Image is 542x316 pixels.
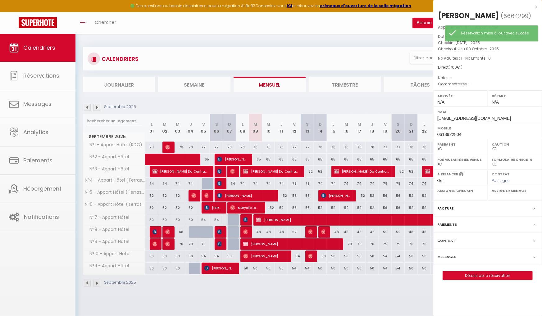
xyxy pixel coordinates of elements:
label: Paiement [437,141,484,147]
label: Email [437,109,538,115]
label: Formulaire Bienvenue [437,156,484,163]
span: 700 [450,65,457,70]
label: Contrat [437,237,455,244]
span: Pas signé [492,178,510,183]
span: - [450,75,453,80]
a: Détails de la réservation [443,272,532,280]
span: Jeu 09 Octobre . 2025 [458,46,499,52]
span: 0618922804 [437,132,462,137]
span: - [469,81,471,87]
label: Messages [437,254,456,260]
p: Appartement : [438,24,537,30]
span: N/A [437,100,444,105]
label: Formulaire Checkin [492,156,538,163]
span: Nb Enfants : 0 [465,56,491,61]
p: Checkout : [438,46,537,52]
span: [EMAIL_ADDRESS][DOMAIN_NAME] [437,116,511,121]
div: Réservation mise à jour avec succès [461,30,532,36]
button: Ouvrir le widget de chat LiveChat [5,2,24,21]
span: 6664299 [503,12,528,20]
div: [PERSON_NAME] [438,11,499,20]
span: N°7 - Appart Hôtel [465,25,498,30]
p: Notes : [438,75,537,81]
label: Paiements [437,221,457,228]
div: x [433,3,537,11]
span: Nb Adultes : 1 - [438,56,491,61]
p: Checkin : [438,40,537,46]
p: Commentaires : [438,81,537,87]
label: Arrivée [437,93,484,99]
div: Direct [438,65,537,70]
label: Facture [437,205,453,212]
label: Assigner Checkin [437,187,484,194]
label: Mobile [437,125,538,131]
p: Date de réservation : [438,34,537,40]
label: Contrat [492,172,510,176]
i: Sélectionner OUI si vous souhaiter envoyer les séquences de messages post-checkout [459,172,463,178]
label: Départ [492,93,538,99]
label: Caution [492,141,538,147]
span: ( € ) [449,65,462,70]
span: N/A [492,100,499,105]
label: A relancer [437,172,458,177]
span: [DATE] . 2025 [455,40,480,45]
label: Assigner Menage [492,187,538,194]
span: ( ) [501,11,531,20]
